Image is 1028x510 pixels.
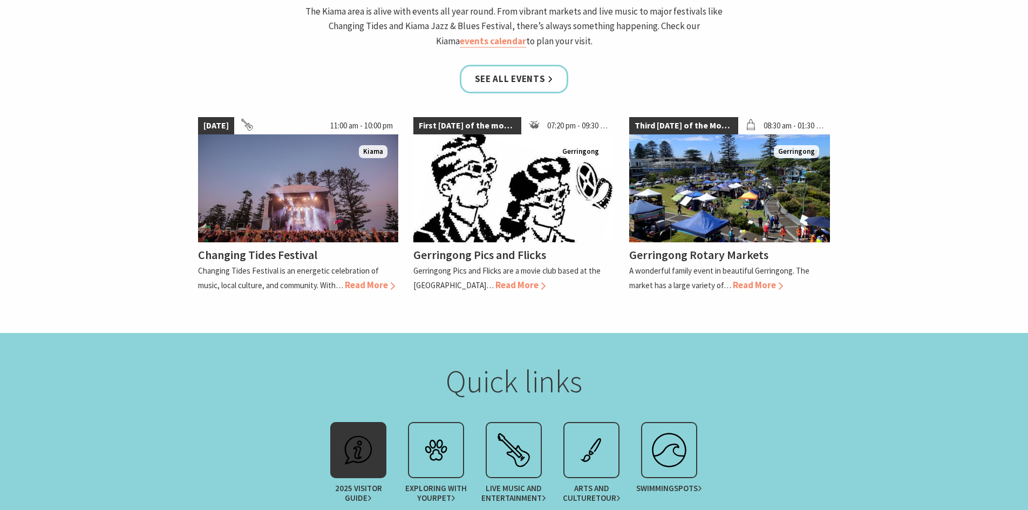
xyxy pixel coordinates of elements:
h4: Gerringong Pics and Flicks [413,247,546,262]
h4: Gerringong Rotary Markets [629,247,768,262]
p: A wonderful family event in beautiful Gerringong. The market has a large variety of… [629,266,809,290]
span: Live Music and [480,484,548,503]
span: Tour [596,493,621,503]
span: 07:20 pm - 09:30 pm [542,117,615,134]
span: Swimming [636,484,702,493]
span: Exploring with your [403,484,470,503]
img: Christmas Market and Street Parade [629,134,830,242]
span: 2025 Visitor [325,484,392,503]
a: [DATE] 11:00 am - 10:00 pm Changing Tides Main Stage Kiama Changing Tides Festival Changing Tides... [198,117,399,293]
span: Arts and Culture [558,484,625,503]
img: petcare.svg [414,429,458,472]
span: [DATE] [198,117,234,134]
img: info.svg [337,429,380,472]
img: exhibit.svg [570,429,613,472]
span: Kiama [359,145,387,159]
a: Live Music andEntertainment [475,422,553,508]
h2: Quick links [303,363,726,400]
img: surfing.svg [648,429,691,472]
span: First [DATE] of the month [413,117,521,134]
span: Read More [733,279,783,291]
span: Read More [345,279,395,291]
span: spots [674,484,702,493]
span: Gerringong [774,145,819,159]
a: See all Events [460,65,569,93]
img: Changing Tides Main Stage [198,134,399,242]
a: 2025 VisitorGuide [319,422,397,508]
h4: Changing Tides Festival [198,247,317,262]
span: Gerringong [558,145,603,159]
a: Arts and CultureTour [553,422,630,508]
p: Gerringong Pics and Flicks are a movie club based at the [GEOGRAPHIC_DATA]… [413,266,601,290]
span: Pet [437,493,455,503]
p: The Kiama area is alive with events all year round. From vibrant markets and live music to major ... [303,4,726,49]
span: Entertainment [481,493,546,503]
span: Guide [345,493,372,503]
a: First [DATE] of the month 07:20 pm - 09:30 pm Gerringong Gerringong Pics and Flicks Gerringong Pi... [413,117,614,293]
a: Swimmingspots [630,422,708,508]
a: Third [DATE] of the Month 08:30 am - 01:30 pm Christmas Market and Street Parade Gerringong Gerri... [629,117,830,293]
span: 08:30 am - 01:30 pm [758,117,830,134]
p: Changing Tides Festival is an energetic celebration of music, local culture, and community. With… [198,266,379,290]
span: Third [DATE] of the Month [629,117,738,134]
a: events calendar [460,35,526,47]
img: festival.svg [492,429,535,472]
span: 11:00 am - 10:00 pm [325,117,398,134]
span: Read More [495,279,546,291]
a: Exploring with yourPet [397,422,475,508]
